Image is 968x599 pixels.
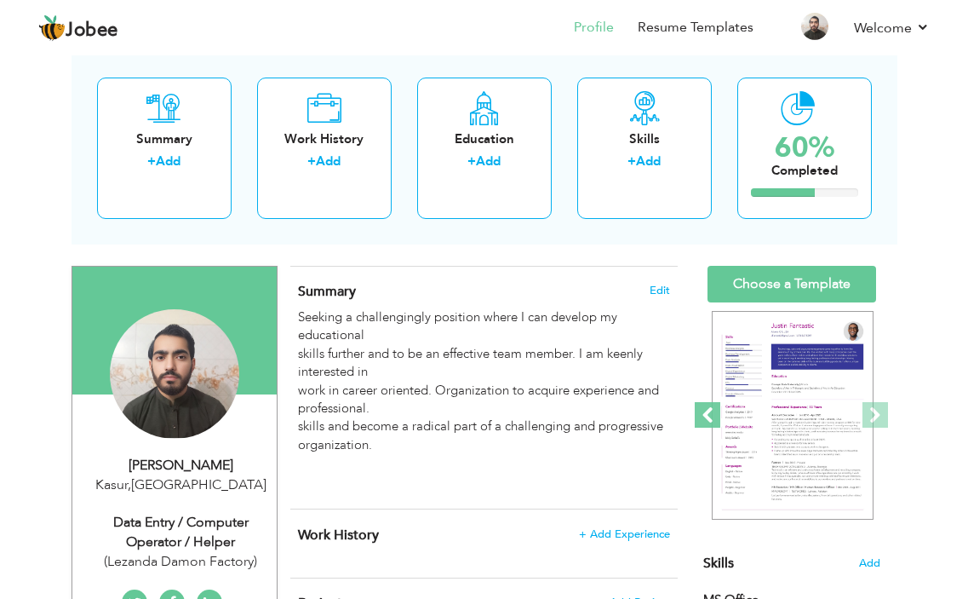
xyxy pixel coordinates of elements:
span: Jobee [66,21,118,40]
span: Skills [703,554,734,573]
div: (Lezanda Damon Factory) [85,552,278,572]
span: Add [859,556,880,572]
a: Resume Templates [638,18,753,37]
a: Add [156,153,180,170]
div: Skills [591,130,698,148]
a: Welcome [854,18,930,38]
span: + Add Experience [579,528,670,540]
a: Add [476,153,501,170]
div: Completed [771,162,838,180]
h4: Adding a summary is a quick and easy way to highlight your experience and interests. [298,283,670,300]
span: , [128,475,131,494]
label: + [307,153,316,170]
a: Profile [574,18,614,37]
div: Seeking a challengingly position where I can develop my educational skills further and to be an e... [298,308,670,491]
div: Data Entry / Computer Operator / Helper [85,513,278,552]
div: [PERSON_NAME] [85,456,278,475]
label: + [627,153,636,170]
div: 60% [771,134,838,162]
div: Kasur [GEOGRAPHIC_DATA] [85,475,278,495]
a: Add [636,153,661,170]
img: Profile Img [801,13,828,40]
div: Summary [111,130,218,148]
a: Jobee [38,14,118,42]
img: MUHAMMAD JAMEEL [110,309,239,439]
span: Edit [650,285,670,297]
div: Work History [271,130,378,148]
span: Summary [298,282,356,301]
label: + [467,153,476,170]
a: Choose a Template [707,266,876,302]
label: + [147,153,156,170]
h4: This helps to show the companies you have worked for. [298,527,670,544]
img: jobee.io [38,14,66,42]
span: Work History [298,526,379,544]
div: Education [431,130,538,148]
a: Add [316,153,341,170]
